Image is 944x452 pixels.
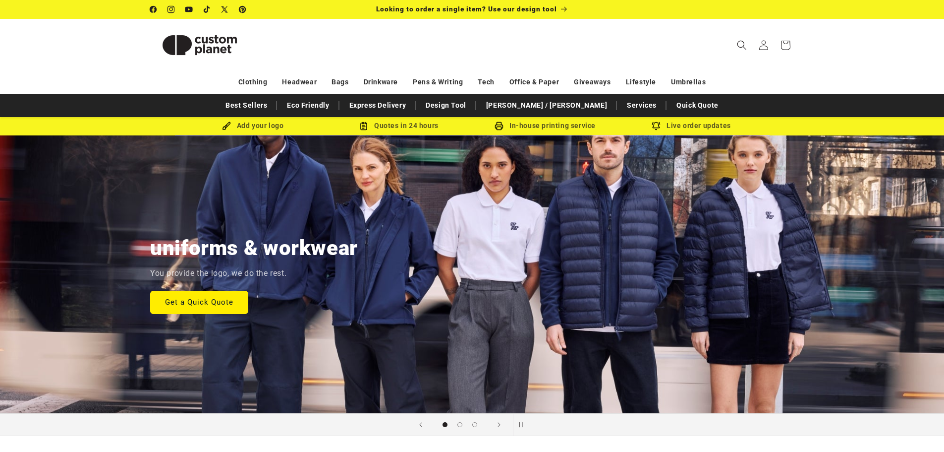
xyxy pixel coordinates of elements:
[618,120,765,132] div: Live order updates
[146,19,253,71] a: Custom Planet
[652,122,661,130] img: Order updates
[359,122,368,130] img: Order Updates Icon
[238,73,268,91] a: Clothing
[478,73,494,91] a: Tech
[344,97,411,114] a: Express Delivery
[472,120,618,132] div: In-house printing service
[626,73,656,91] a: Lifestyle
[513,414,535,436] button: Pause slideshow
[622,97,662,114] a: Services
[150,266,286,281] p: You provide the logo, we do the rest.
[731,34,753,56] summary: Search
[410,414,432,436] button: Previous slide
[488,414,510,436] button: Next slide
[421,97,471,114] a: Design Tool
[671,97,723,114] a: Quick Quote
[150,235,358,261] h2: uniforms & workwear
[332,73,348,91] a: Bags
[282,97,334,114] a: Eco Friendly
[364,73,398,91] a: Drinkware
[574,73,611,91] a: Giveaways
[438,417,452,432] button: Load slide 1 of 3
[222,122,231,130] img: Brush Icon
[467,417,482,432] button: Load slide 3 of 3
[221,97,272,114] a: Best Sellers
[282,73,317,91] a: Headwear
[495,122,503,130] img: In-house printing
[180,120,326,132] div: Add your logo
[326,120,472,132] div: Quotes in 24 hours
[452,417,467,432] button: Load slide 2 of 3
[150,290,248,314] a: Get a Quick Quote
[481,97,612,114] a: [PERSON_NAME] / [PERSON_NAME]
[150,23,249,67] img: Custom Planet
[671,73,706,91] a: Umbrellas
[376,5,557,13] span: Looking to order a single item? Use our design tool
[413,73,463,91] a: Pens & Writing
[509,73,559,91] a: Office & Paper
